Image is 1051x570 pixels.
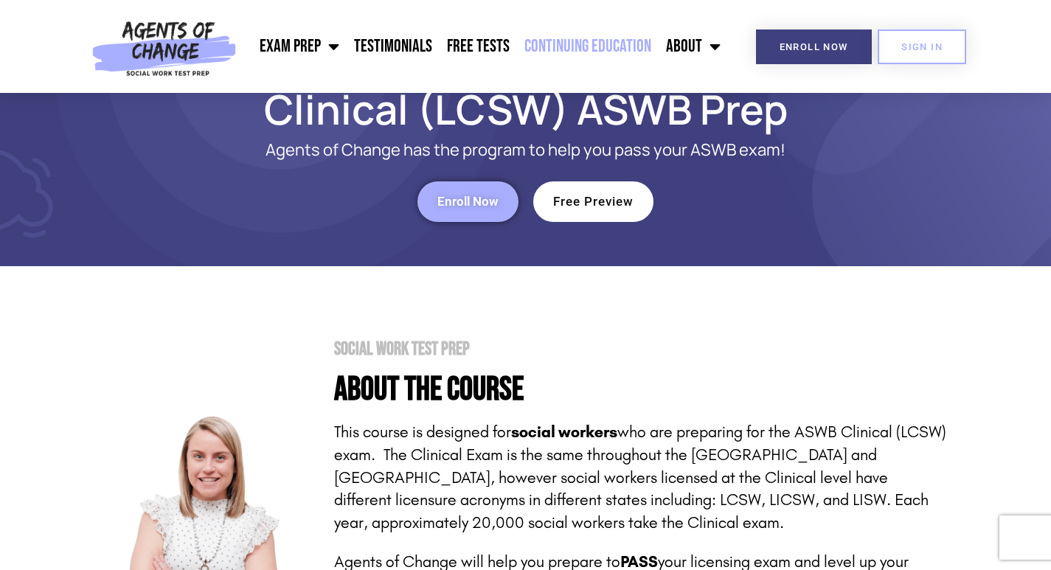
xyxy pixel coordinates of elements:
p: Agents of Change has the program to help you pass your ASWB exam! [164,141,887,159]
a: Enroll Now [417,181,518,222]
p: This course is designed for who are preparing for the ASWB Clinical (LCSW) exam. The Clinical Exa... [334,421,946,535]
h1: Clinical (LCSW) ASWB Prep [105,92,946,126]
a: Continuing Education [517,28,659,65]
span: Enroll Now [437,195,499,208]
a: Enroll Now [756,29,872,64]
strong: social workers [511,423,617,442]
a: About [659,28,728,65]
nav: Menu [243,28,728,65]
h4: About the Course [334,373,946,406]
h2: Social Work Test Prep [334,340,946,358]
a: Free Tests [440,28,517,65]
a: SIGN IN [878,29,966,64]
span: SIGN IN [901,42,943,52]
a: Free Preview [533,181,653,222]
a: Exam Prep [252,28,347,65]
span: Free Preview [553,195,634,208]
span: Enroll Now [780,42,848,52]
a: Testimonials [347,28,440,65]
